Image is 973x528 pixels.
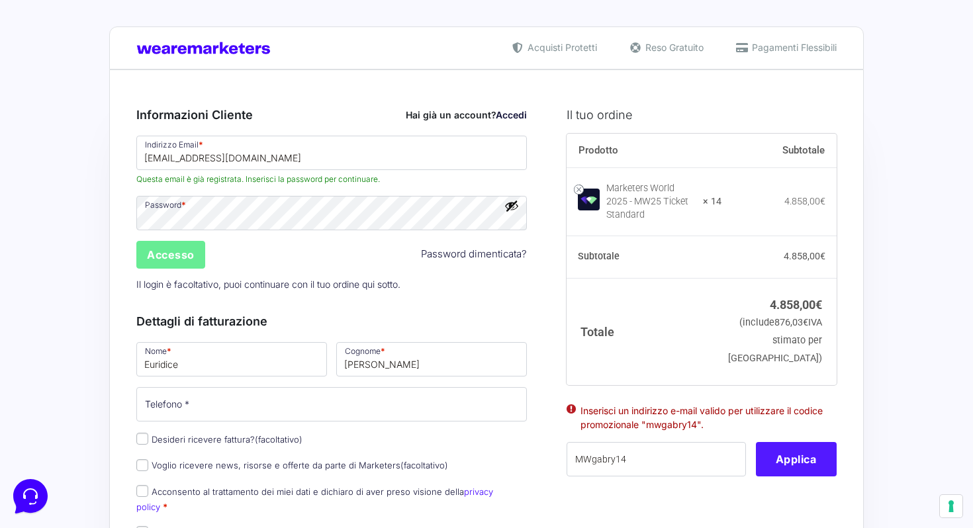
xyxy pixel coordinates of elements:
[86,119,195,130] span: Inizia una conversazione
[136,312,527,330] h3: Dettagli di fatturazione
[496,109,527,120] a: Accedi
[136,460,448,470] label: Voglio ricevere news, risorse e offerte da parte di Marketers
[136,486,493,512] label: Acconsento al trattamento dei miei dati e dichiaro di aver preso visione della
[136,106,527,124] h3: Informazioni Cliente
[136,173,527,185] span: Questa email è già registrata. Inserisci la password per continuare.
[784,196,825,206] bdi: 4.858,00
[567,442,746,476] input: Coupon
[21,164,103,175] span: Trova una risposta
[11,406,92,437] button: Home
[815,298,822,312] span: €
[940,495,962,517] button: Le tue preferenze relative al consenso per le tecnologie di tracciamento
[406,108,527,122] div: Hai già un account?
[255,434,302,445] span: (facoltativo)
[92,406,173,437] button: Messaggi
[21,74,48,101] img: dark
[11,476,50,516] iframe: Customerly Messenger Launcher
[567,236,722,279] th: Subtotale
[204,425,223,437] p: Aiuto
[606,182,694,222] div: Marketers World 2025 - MW25 Ticket Standard
[21,111,244,138] button: Inizia una conversazione
[567,106,837,124] h3: Il tuo ordine
[136,434,302,445] label: Desideri ricevere fattura?
[774,317,808,328] span: 876,03
[40,425,62,437] p: Home
[578,189,600,210] img: Marketers World 2025 - MW25 Ticket Standard
[336,342,527,376] input: Cognome *
[136,342,327,376] input: Nome *
[728,317,822,364] small: (include IVA stimato per [GEOGRAPHIC_DATA])
[524,40,597,54] span: Acquisti Protetti
[136,136,527,170] input: Indirizzo Email *
[141,164,244,175] a: Apri Centro Assistenza
[703,195,721,208] strong: × 14
[136,459,148,471] input: Voglio ricevere news, risorse e offerte da parte di Marketers(facoltativo)
[803,317,808,328] span: €
[749,40,837,54] span: Pagamenti Flessibili
[567,134,722,168] th: Prodotto
[642,40,704,54] span: Reso Gratuito
[132,271,532,298] p: Il login è facoltativo, puoi continuare con il tuo ordine qui sotto.
[115,425,150,437] p: Messaggi
[136,387,527,421] input: Telefono *
[820,196,825,206] span: €
[770,298,822,312] bdi: 4.858,00
[136,433,148,445] input: Desideri ricevere fattura?(facoltativo)
[42,74,69,101] img: dark
[21,53,113,64] span: Le tue conversazioni
[567,278,722,384] th: Totale
[784,251,825,261] bdi: 4.858,00
[11,11,222,32] h2: Ciao da Marketers 👋
[173,406,254,437] button: Aiuto
[820,251,825,261] span: €
[580,404,823,431] li: Inserisci un indirizzo e-mail valido per utilizzare il codice promozionale "mwgabry14".
[756,442,837,476] button: Applica
[504,198,519,213] button: Mostra password
[136,485,148,497] input: Acconsento al trattamento dei miei dati e dichiaro di aver preso visione dellaprivacy policy
[136,241,205,269] input: Accesso
[400,460,448,470] span: (facoltativo)
[30,193,216,206] input: Cerca un articolo...
[721,134,837,168] th: Subtotale
[64,74,90,101] img: dark
[421,247,527,262] a: Password dimenticata?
